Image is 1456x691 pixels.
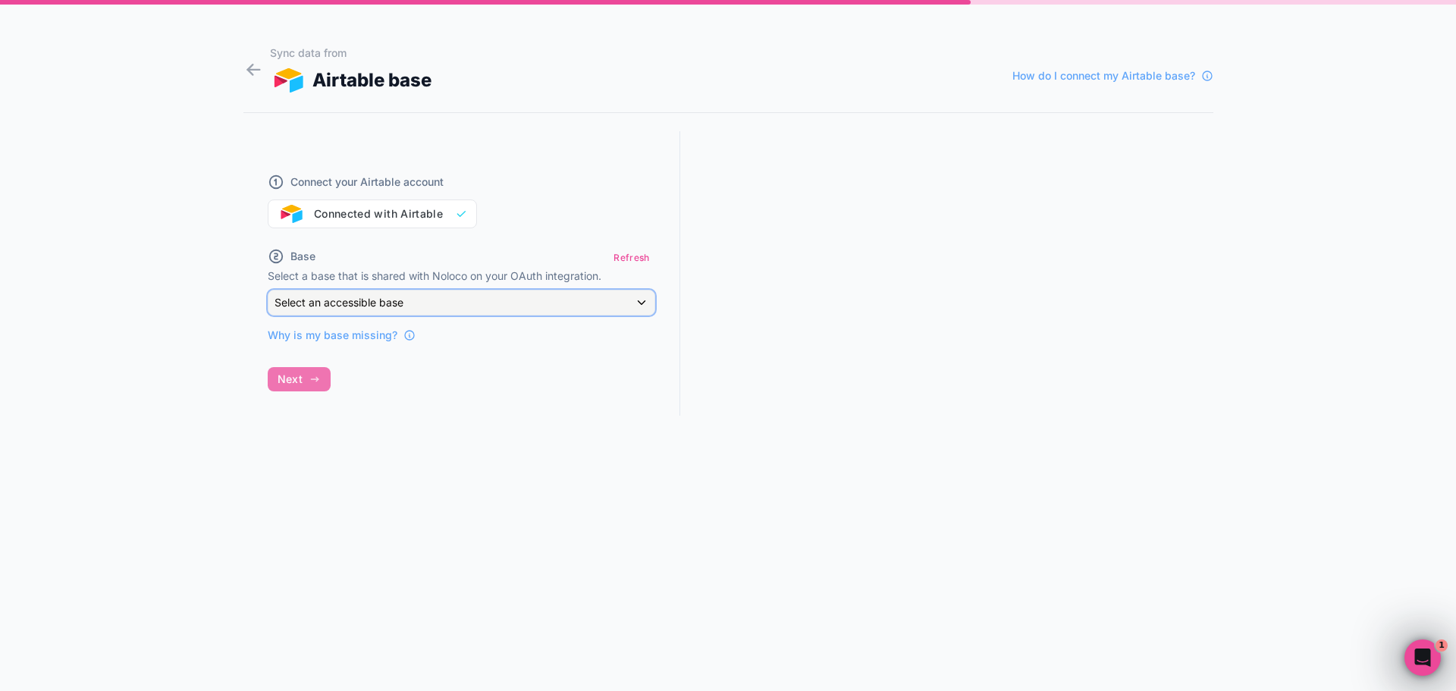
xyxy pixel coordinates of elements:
[1436,639,1448,652] span: 1
[270,46,432,61] h1: Sync data from
[290,174,444,190] span: Connect your Airtable account
[268,290,655,316] button: Select an accessible base
[268,328,416,343] a: Why is my base missing?
[1012,68,1195,83] span: How do I connect my Airtable base?
[275,296,403,309] span: Select an accessible base
[268,328,397,343] span: Why is my base missing?
[270,67,432,94] div: Airtable base
[1404,639,1441,676] iframe: Intercom live chat
[270,68,307,93] img: AIRTABLE
[290,249,315,264] span: Base
[1012,68,1213,83] a: How do I connect my Airtable base?
[268,269,655,284] p: Select a base that is shared with Noloco on your OAuth integration.
[608,247,654,269] button: Refresh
